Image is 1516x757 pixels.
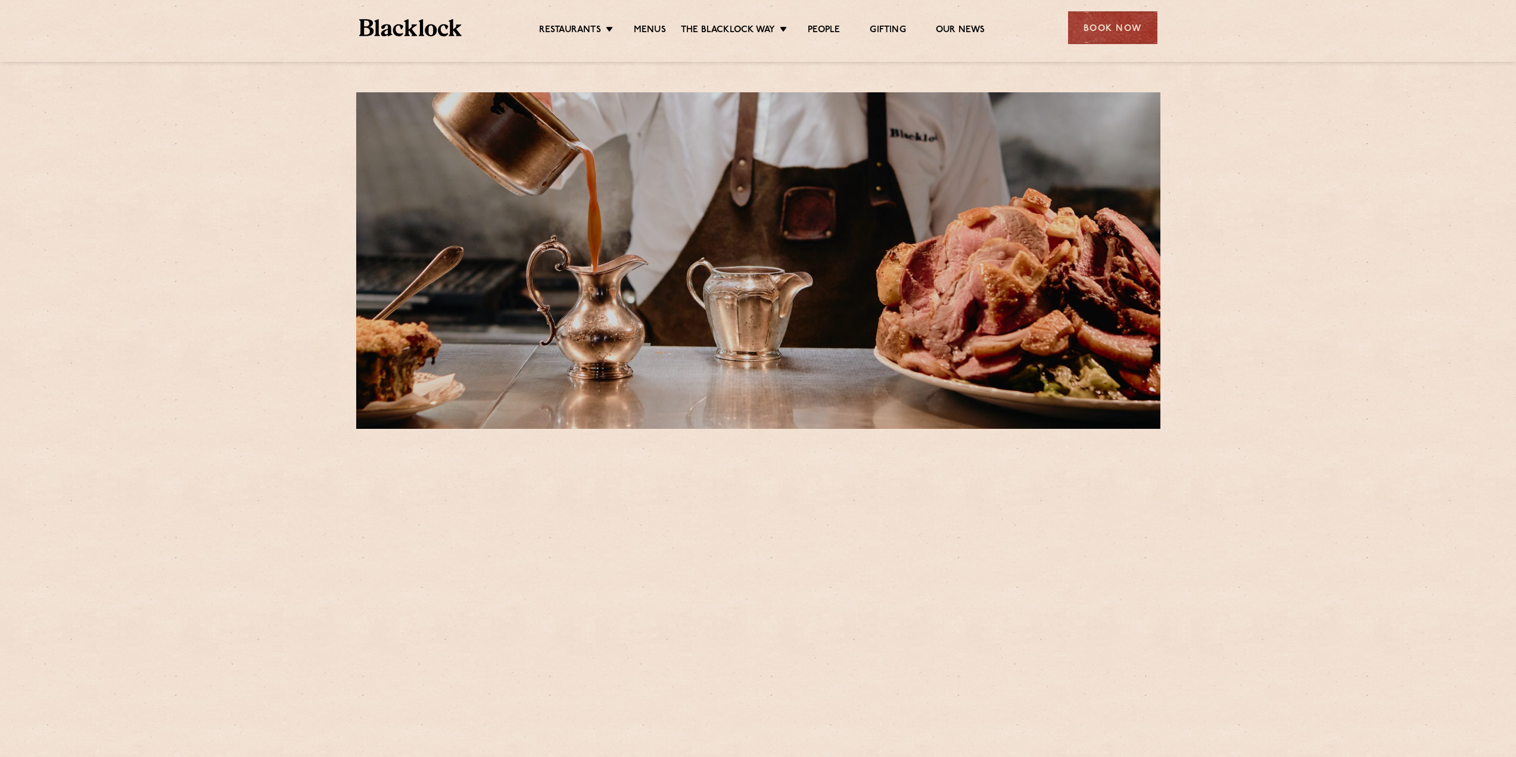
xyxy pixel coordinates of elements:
a: Gifting [870,24,905,38]
div: Book Now [1068,11,1157,44]
a: The Blacklock Way [681,24,775,38]
a: Restaurants [539,24,601,38]
a: Menus [634,24,666,38]
img: BL_Textured_Logo-footer-cropped.svg [359,19,462,36]
a: Our News [936,24,985,38]
a: People [808,24,840,38]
